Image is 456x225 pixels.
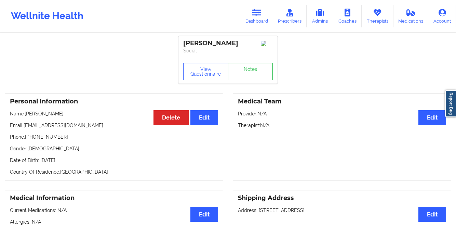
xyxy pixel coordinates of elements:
h3: Personal Information [10,98,218,105]
button: Delete [153,110,189,125]
a: Coaches [333,5,362,27]
p: Address: [STREET_ADDRESS] [238,207,446,214]
button: Edit [418,110,446,125]
div: [PERSON_NAME] [183,39,273,47]
button: View Questionnaire [183,63,228,80]
a: Account [428,5,456,27]
p: Gender: [DEMOGRAPHIC_DATA] [10,145,218,152]
h3: Shipping Address [238,194,446,202]
p: Therapist: N/A [238,122,446,129]
a: Notes [228,63,273,80]
p: Phone: [PHONE_NUMBER] [10,134,218,140]
p: Current Medications: N/A [10,207,218,214]
p: Date of Birth: [DATE] [10,157,218,164]
p: Country Of Residence: [GEOGRAPHIC_DATA] [10,168,218,175]
a: Medications [393,5,429,27]
p: Social [183,47,273,54]
a: Dashboard [240,5,273,27]
a: Prescribers [273,5,307,27]
button: Edit [418,207,446,222]
img: Image%2Fplaceholer-image.png [261,41,273,46]
p: Provider: N/A [238,110,446,117]
a: Therapists [362,5,393,27]
p: Name: [PERSON_NAME] [10,110,218,117]
p: Email: [EMAIL_ADDRESS][DOMAIN_NAME] [10,122,218,129]
button: Edit [190,110,218,125]
button: Edit [190,207,218,222]
a: Admins [307,5,333,27]
a: Report Bug [445,90,456,117]
h3: Medical Information [10,194,218,202]
h3: Medical Team [238,98,446,105]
